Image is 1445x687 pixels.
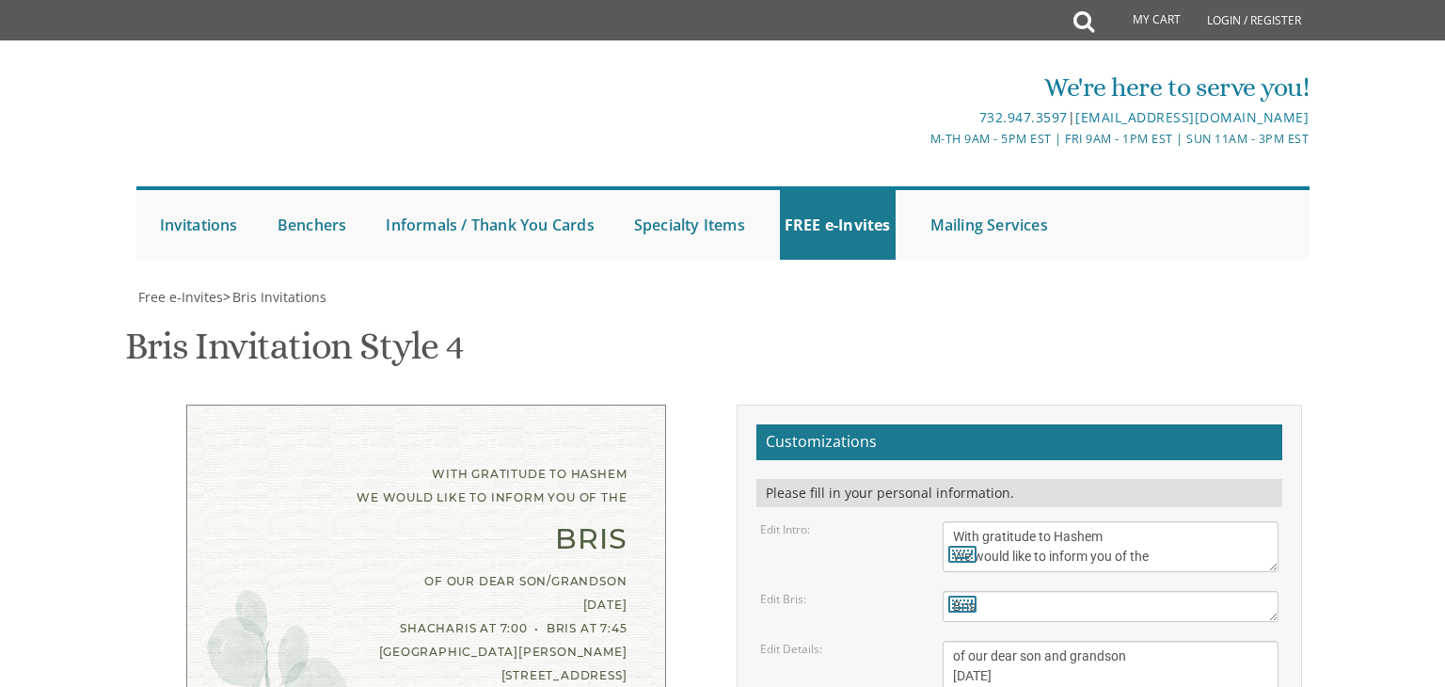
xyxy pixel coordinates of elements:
a: Benchers [273,190,352,260]
span: Bris Invitations [232,288,326,306]
a: Informals / Thank You Cards [381,190,598,260]
div: We're here to serve you! [528,69,1309,106]
a: Bris Invitations [230,288,326,306]
a: Mailing Services [926,190,1053,260]
h2: Customizations [756,424,1282,460]
span: Free e-Invites [138,288,223,306]
a: My Cart [1092,2,1194,40]
div: Please fill in your personal information. [756,479,1282,507]
label: Edit Details: [760,641,822,657]
a: 732.947.3597 [979,108,1068,126]
a: FREE e-Invites [780,190,896,260]
div: | [528,106,1309,129]
a: [EMAIL_ADDRESS][DOMAIN_NAME] [1075,108,1309,126]
a: Invitations [155,190,243,260]
div: With gratitude to Hashem We would like to inform you of the [225,462,627,509]
span: > [223,288,326,306]
a: Free e-Invites [136,288,223,306]
div: Bris [225,527,627,551]
textarea: Bris [943,591,1279,622]
div: M-Th 9am - 5pm EST | Fri 9am - 1pm EST | Sun 11am - 3pm EST [528,129,1309,149]
label: Edit Bris: [760,591,806,607]
textarea: With gratitude to Hashem We would like to inform you of the [943,521,1279,572]
a: Specialty Items [629,190,750,260]
label: Edit Intro: [760,521,810,537]
h1: Bris Invitation Style 4 [125,326,463,381]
